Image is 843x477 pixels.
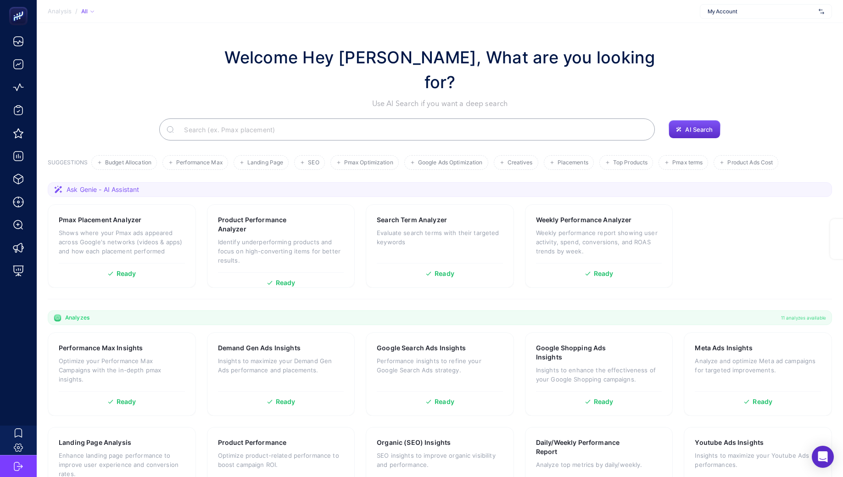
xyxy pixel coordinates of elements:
p: Analyze top metrics by daily/weekly. [536,460,662,469]
span: Ready [117,270,136,277]
span: / [75,7,78,15]
span: SEO [308,159,319,166]
h3: Search Term Analyzer [377,215,447,224]
span: Ready [594,270,614,277]
span: Pmax Optimization [344,159,393,166]
span: Landing Page [247,159,283,166]
span: AI Search [685,126,713,133]
span: Performance Max [176,159,223,166]
h3: Google Shopping Ads Insights [536,343,633,362]
p: Analyze and optimize Meta ad campaigns for targeted improvements. [695,356,821,375]
span: Budget Allocation [105,159,151,166]
p: Optimize product-related performance to boost campaign ROI. [218,451,344,469]
a: Weekly Performance AnalyzerWeekly performance report showing user activity, spend, conversions, a... [525,204,673,288]
span: Ready [435,270,454,277]
span: Ready [753,398,772,405]
span: Google Ads Optimization [418,159,483,166]
h3: Demand Gen Ads Insights [218,343,301,353]
input: Search [177,117,648,142]
img: svg%3e [819,7,824,16]
span: Product Ads Cost [727,159,773,166]
a: Pmax Placement AnalyzerShows where your Pmax ads appeared across Google's networks (videos & apps... [48,204,196,288]
p: Evaluate search terms with their targeted keywords [377,228,503,247]
p: Shows where your Pmax ads appeared across Google's networks (videos & apps) and how each placemen... [59,228,185,256]
p: Use AI Search if you want a deep search [215,98,665,109]
span: 11 analyzes available [781,314,826,321]
span: Ready [117,398,136,405]
a: Google Search Ads InsightsPerformance insights to refine your Google Search Ads strategy.Ready [366,332,514,416]
h3: Weekly Performance Analyzer [536,215,632,224]
h3: Pmax Placement Analyzer [59,215,141,224]
h3: Product Performance [218,438,287,447]
h3: Landing Page Analysis [59,438,131,447]
h3: Meta Ads Insights [695,343,752,353]
span: Creatives [508,159,533,166]
span: Ready [276,398,296,405]
a: Performance Max InsightsOptimize your Performance Max Campaigns with the in-depth pmax insights.R... [48,332,196,416]
h3: Performance Max Insights [59,343,143,353]
p: Optimize your Performance Max Campaigns with the in-depth pmax insights. [59,356,185,384]
span: Top Products [613,159,648,166]
span: Ask Genie - AI Assistant [67,185,139,194]
span: Ready [276,280,296,286]
span: Pmax terms [672,159,703,166]
p: Insights to maximize your Demand Gen Ads performance and placements. [218,356,344,375]
a: Google Shopping Ads InsightsInsights to enhance the effectiveness of your Google Shopping campaig... [525,332,673,416]
h3: Organic (SEO) Insights [377,438,451,447]
p: SEO insights to improve organic visibility and performance. [377,451,503,469]
h3: Youtube Ads Insights [695,438,764,447]
h3: Product Performance Analyzer [218,215,315,234]
h3: Google Search Ads Insights [377,343,466,353]
p: Performance insights to refine your Google Search Ads strategy. [377,356,503,375]
span: Placements [558,159,588,166]
a: Demand Gen Ads InsightsInsights to maximize your Demand Gen Ads performance and placements.Ready [207,332,355,416]
span: Ready [435,398,454,405]
p: Insights to maximize your Youtube Ads performances. [695,451,821,469]
button: AI Search [669,120,720,139]
h3: SUGGESTIONS [48,159,88,170]
h1: Welcome Hey [PERSON_NAME], What are you looking for? [215,45,665,95]
span: My Account [708,8,815,15]
a: Product Performance AnalyzerIdentify underperforming products and focus on high-converting items ... [207,204,355,288]
p: Weekly performance report showing user activity, spend, conversions, and ROAS trends by week. [536,228,662,256]
span: Analyzes [65,314,89,321]
a: Search Term AnalyzerEvaluate search terms with their targeted keywordsReady [366,204,514,288]
a: Meta Ads InsightsAnalyze and optimize Meta ad campaigns for targeted improvements.Ready [684,332,832,416]
h3: Daily/Weekly Performance Report [536,438,633,456]
div: Open Intercom Messenger [812,446,834,468]
div: All [81,8,94,15]
span: Analysis [48,8,72,15]
span: Ready [594,398,614,405]
p: Identify underperforming products and focus on high-converting items for better results. [218,237,344,265]
p: Insights to enhance the effectiveness of your Google Shopping campaigns. [536,365,662,384]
